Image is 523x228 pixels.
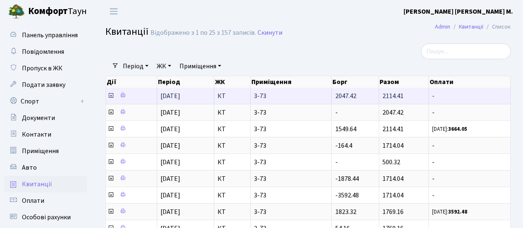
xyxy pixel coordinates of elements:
[105,24,148,39] span: Квитанції
[119,59,152,73] a: Період
[332,76,379,88] th: Борг
[379,76,428,88] th: Разом
[254,142,328,149] span: 3-73
[335,191,358,200] span: -3592.48
[335,158,337,167] span: -
[4,27,87,43] a: Панель управління
[22,64,62,73] span: Пропуск в ЖК
[4,209,87,226] a: Особові рахунки
[382,174,404,183] span: 1714.04
[4,143,87,159] a: Приміщення
[335,125,356,134] span: 1549.64
[22,196,44,205] span: Оплати
[435,22,450,31] a: Admin
[22,146,59,156] span: Приміщення
[448,208,467,216] b: 3592.48
[432,159,507,166] span: -
[160,108,180,117] span: [DATE]
[176,59,224,73] a: Приміщення
[160,141,180,150] span: [DATE]
[254,209,328,215] span: 3-73
[423,18,523,36] nav: breadcrumb
[4,192,87,209] a: Оплати
[214,76,251,88] th: ЖК
[160,158,180,167] span: [DATE]
[28,5,68,18] b: Комфорт
[106,76,157,88] th: Дії
[421,43,511,59] input: Пошук...
[335,108,337,117] span: -
[4,176,87,192] a: Квитанції
[382,91,404,101] span: 2114.41
[335,91,356,101] span: 2047.42
[382,108,404,117] span: 2047.42
[4,77,87,93] a: Подати заявку
[22,213,71,222] span: Особові рахунки
[4,159,87,176] a: Авто
[335,174,358,183] span: -1878.44
[432,142,507,149] span: -
[254,175,328,182] span: 3-73
[404,7,513,17] a: [PERSON_NAME] [PERSON_NAME] М.
[4,43,87,60] a: Повідомлення
[432,125,467,133] small: [DATE]:
[217,209,247,215] span: КТ
[254,192,328,199] span: 3-73
[254,93,328,99] span: 3-73
[432,175,507,182] span: -
[448,125,467,133] b: 3664.05
[160,91,180,101] span: [DATE]
[22,163,37,172] span: Авто
[22,130,51,139] span: Контакти
[22,180,52,189] span: Квитанції
[22,31,78,40] span: Панель управління
[217,159,247,166] span: КТ
[22,47,64,56] span: Повідомлення
[483,22,511,31] li: Список
[382,158,400,167] span: 500.32
[150,29,256,37] div: Відображено з 1 по 25 з 157 записів.
[4,60,87,77] a: Пропуск в ЖК
[258,29,282,37] a: Скинути
[217,109,247,116] span: КТ
[8,3,25,20] img: logo.png
[432,93,507,99] span: -
[22,80,65,89] span: Подати заявку
[251,76,332,88] th: Приміщення
[217,192,247,199] span: КТ
[22,113,55,122] span: Документи
[432,192,507,199] span: -
[217,175,247,182] span: КТ
[103,5,124,18] button: Переключити навігацію
[217,142,247,149] span: КТ
[254,126,328,132] span: 3-73
[459,22,483,31] a: Квитанції
[432,109,507,116] span: -
[429,76,511,88] th: Оплати
[432,208,467,216] small: [DATE]:
[160,125,180,134] span: [DATE]
[382,141,404,150] span: 1714.04
[160,191,180,200] span: [DATE]
[254,159,328,166] span: 3-73
[28,5,87,19] span: Таун
[335,207,356,216] span: 1823.32
[217,93,247,99] span: КТ
[217,126,247,132] span: КТ
[4,110,87,126] a: Документи
[382,125,404,134] span: 2114.41
[404,7,513,16] b: [PERSON_NAME] [PERSON_NAME] М.
[4,93,87,110] a: Спорт
[382,207,404,216] span: 1769.16
[382,191,404,200] span: 1714.04
[4,126,87,143] a: Контакти
[160,207,180,216] span: [DATE]
[160,174,180,183] span: [DATE]
[335,141,352,150] span: -164.4
[153,59,174,73] a: ЖК
[254,109,328,116] span: 3-73
[157,76,214,88] th: Період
